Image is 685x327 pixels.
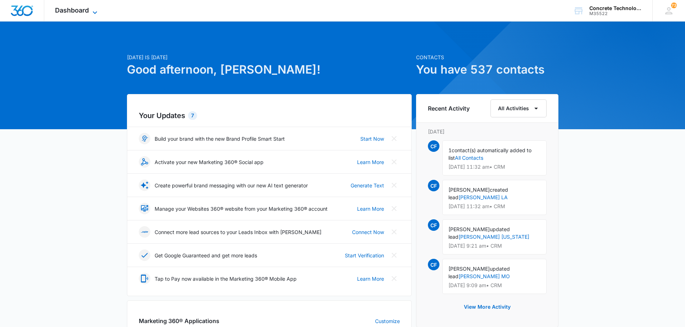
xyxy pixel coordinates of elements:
p: Tap to Pay now available in the Marketing 360® Mobile App [155,275,297,282]
p: Manage your Websites 360® website from your Marketing 360® account [155,205,328,212]
p: Connect more lead sources to your Leads Inbox with [PERSON_NAME] [155,228,321,236]
p: [DATE] is [DATE] [127,53,412,61]
button: Close [388,226,400,238]
button: All Activities [490,99,547,117]
button: Close [388,273,400,284]
p: [DATE] 11:32 am • CRM [448,164,540,169]
span: CF [428,259,439,270]
a: [PERSON_NAME] [US_STATE] [458,234,529,240]
div: account name [589,5,642,11]
button: Close [388,179,400,191]
span: [PERSON_NAME] [448,266,490,272]
a: All Contacts [455,155,483,161]
button: View More Activity [457,298,518,316]
span: 73 [671,3,677,8]
h2: Marketing 360® Applications [139,317,219,325]
a: Learn More [357,205,384,212]
p: [DATE] 9:21 am • CRM [448,243,540,248]
p: Activate your new Marketing 360® Social app [155,158,264,166]
a: [PERSON_NAME] MO [458,273,510,279]
p: Contacts [416,53,558,61]
p: Get Google Guaranteed and get more leads [155,252,257,259]
h2: Your Updates [139,110,400,121]
a: Generate Text [351,182,384,189]
button: Close [388,133,400,144]
p: [DATE] 11:32 am • CRM [448,204,540,209]
span: CF [428,180,439,191]
a: Start Verification [345,252,384,259]
a: Start Now [360,135,384,143]
span: 1 [448,147,452,153]
span: Dashboard [55,6,89,14]
span: [PERSON_NAME] [448,226,490,232]
a: Learn More [357,158,384,166]
h1: You have 537 contacts [416,61,558,78]
div: 7 [188,111,197,120]
span: contact(s) automatically added to list [448,147,531,161]
div: notifications count [671,3,677,8]
h1: Good afternoon, [PERSON_NAME]! [127,61,412,78]
button: Close [388,156,400,168]
span: CF [428,140,439,152]
a: Learn More [357,275,384,282]
span: [PERSON_NAME] [448,187,490,193]
p: [DATE] [428,128,547,135]
span: CF [428,219,439,231]
button: Close [388,249,400,261]
a: [PERSON_NAME] LA [458,194,508,200]
p: Build your brand with the new Brand Profile Smart Start [155,135,285,143]
p: [DATE] 9:09 am • CRM [448,283,540,288]
div: account id [589,11,642,16]
p: Create powerful brand messaging with our new AI text generator [155,182,308,189]
button: Close [388,203,400,214]
a: Customize [375,317,400,325]
h6: Recent Activity [428,104,470,113]
a: Connect Now [352,228,384,236]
